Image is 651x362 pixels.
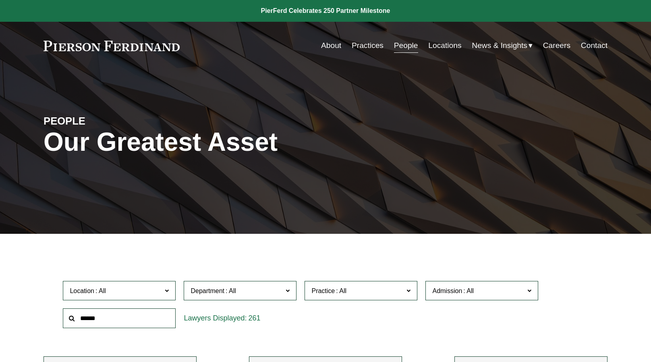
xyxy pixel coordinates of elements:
span: Practice [311,287,335,294]
span: Location [70,287,94,294]
a: About [321,38,341,53]
a: folder dropdown [472,38,533,53]
h1: Our Greatest Asset [44,127,419,157]
a: Locations [428,38,461,53]
a: Practices [352,38,384,53]
a: People [394,38,418,53]
a: Careers [543,38,570,53]
span: Department [191,287,224,294]
span: 261 [249,314,261,322]
h4: PEOPLE [44,114,185,127]
a: Contact [581,38,607,53]
span: Admission [432,287,462,294]
span: News & Insights [472,39,527,53]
